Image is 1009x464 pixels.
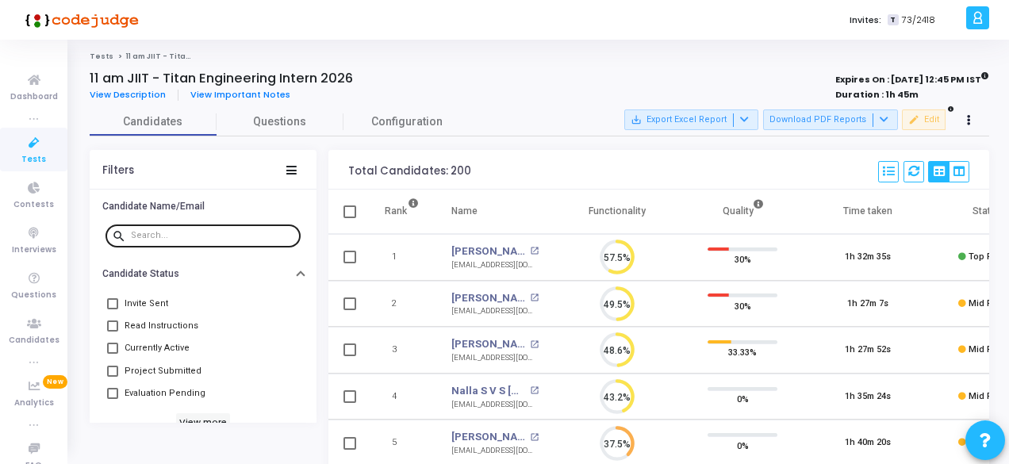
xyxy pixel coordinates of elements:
[451,202,478,220] div: Name
[845,390,891,404] div: 1h 35m 24s
[554,190,680,234] th: Functionality
[530,293,539,302] mat-icon: open_in_new
[9,334,59,347] span: Candidates
[368,281,435,328] td: 2
[680,190,805,234] th: Quality
[102,201,205,213] h6: Candidate Name/Email
[371,113,443,130] span: Configuration
[928,161,969,182] div: View Options
[10,90,58,104] span: Dashboard
[847,297,888,311] div: 1h 27m 7s
[90,88,166,101] span: View Description
[843,202,892,220] div: Time taken
[451,399,539,411] div: [EMAIL_ADDRESS][DOMAIN_NAME]
[368,327,435,374] td: 3
[835,88,919,101] strong: Duration : 1h 45m
[178,90,302,100] a: View Important Notes
[451,336,526,352] a: [PERSON_NAME]
[835,69,989,86] strong: Expires On : [DATE] 12:45 PM IST
[368,234,435,281] td: 1
[20,4,139,36] img: logo
[126,52,287,61] span: 11 am JIIT - Titan Engineering Intern 2026
[90,113,217,130] span: Candidates
[624,109,758,130] button: Export Excel Report
[190,88,290,101] span: View Important Notes
[14,397,54,410] span: Analytics
[90,52,989,62] nav: breadcrumb
[451,244,526,259] a: [PERSON_NAME] [PERSON_NAME]
[908,114,919,125] mat-icon: edit
[735,251,751,267] span: 30%
[125,294,168,313] span: Invite Sent
[368,374,435,420] td: 4
[451,259,539,271] div: [EMAIL_ADDRESS][DOMAIN_NAME]
[90,71,353,86] h4: 11 am JIIT - Titan Engineering Intern 2026
[530,386,539,395] mat-icon: open_in_new
[112,228,131,243] mat-icon: search
[90,52,113,61] a: Tests
[728,344,757,360] span: 33.33%
[631,114,642,125] mat-icon: save_alt
[530,247,539,255] mat-icon: open_in_new
[451,290,526,306] a: [PERSON_NAME]
[888,14,898,26] span: T
[902,13,935,27] span: 73/2418
[12,244,56,257] span: Interviews
[131,231,294,240] input: Search...
[368,190,435,234] th: Rank
[902,109,946,130] button: Edit
[125,316,198,336] span: Read Instructions
[530,340,539,349] mat-icon: open_in_new
[125,339,190,358] span: Currently Active
[451,429,526,445] a: [PERSON_NAME]
[90,262,317,286] button: Candidate Status
[850,13,881,27] label: Invites:
[451,305,539,317] div: [EMAIL_ADDRESS][DOMAIN_NAME]
[125,384,205,403] span: Evaluation Pending
[176,413,231,431] h6: View more
[90,194,317,218] button: Candidate Name/Email
[13,198,54,212] span: Contests
[348,165,471,178] div: Total Candidates: 200
[102,268,179,280] h6: Candidate Status
[11,289,56,302] span: Questions
[737,391,749,407] span: 0%
[451,383,526,399] a: Nalla S V S [PERSON_NAME]
[735,297,751,313] span: 30%
[845,251,891,264] div: 1h 32m 35s
[21,153,46,167] span: Tests
[845,436,891,450] div: 1h 40m 20s
[451,352,539,364] div: [EMAIL_ADDRESS][DOMAIN_NAME]
[737,437,749,453] span: 0%
[451,445,539,457] div: [EMAIL_ADDRESS][DOMAIN_NAME]
[845,343,891,357] div: 1h 27m 52s
[43,375,67,389] span: New
[90,90,178,100] a: View Description
[125,362,201,381] span: Project Submitted
[763,109,898,130] button: Download PDF Reports
[217,113,343,130] span: Questions
[530,433,539,442] mat-icon: open_in_new
[102,164,134,177] div: Filters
